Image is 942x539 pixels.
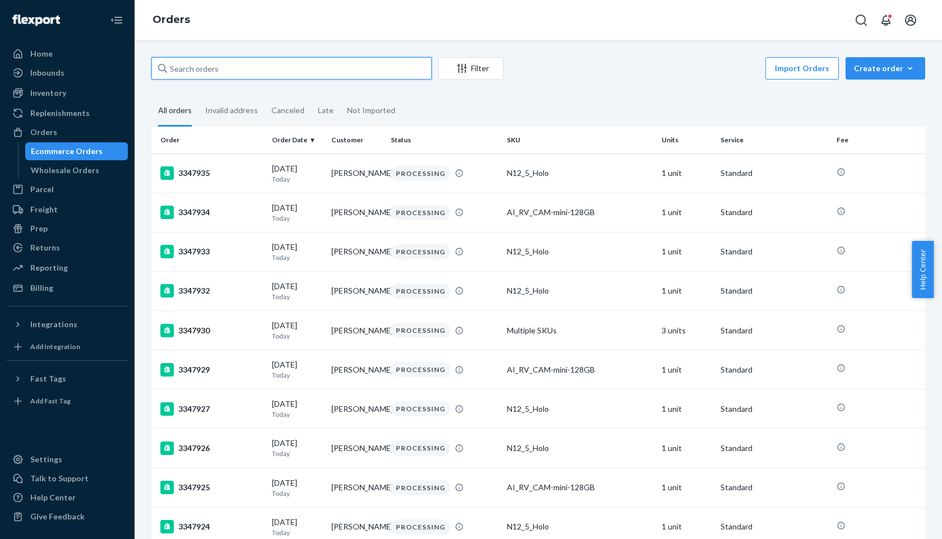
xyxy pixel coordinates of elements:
div: N12_5_Holo [507,443,653,454]
th: SKU [502,127,657,154]
div: N12_5_Holo [507,521,653,532]
th: Order Date [267,127,327,154]
a: Home [7,45,128,63]
div: Integrations [30,319,77,330]
p: Today [272,253,322,262]
th: Units [657,127,717,154]
div: AI_RV_CAM-mini-128GB [507,207,653,218]
div: Talk to Support [30,473,89,484]
div: Inbounds [30,67,64,78]
p: Standard [721,246,828,257]
button: Integrations [7,315,128,333]
div: 3347926 [160,442,263,455]
div: 3347924 [160,520,263,533]
td: [PERSON_NAME] [327,193,386,232]
div: AI_RV_CAM-mini-128GB [507,482,653,493]
div: Not Imported [347,96,395,125]
div: PROCESSING [391,401,450,416]
a: Inventory [7,84,128,102]
div: Filter [439,63,503,74]
th: Service [716,127,832,154]
p: Standard [721,285,828,296]
div: [DATE] [272,477,322,498]
div: 3347935 [160,166,263,180]
p: Today [272,449,322,458]
a: Settings [7,450,128,468]
ol: breadcrumbs [144,4,199,36]
div: Replenishments [30,108,90,119]
button: Open notifications [875,9,897,31]
a: Ecommerce Orders [25,142,128,160]
p: Standard [721,207,828,218]
td: 1 unit [657,232,717,271]
button: Close Navigation [105,9,128,31]
div: N12_5_Holo [507,168,653,179]
div: [DATE] [272,281,322,301]
th: Fee [832,127,925,154]
div: Settings [30,454,62,465]
div: Late [318,96,334,125]
div: 3347925 [160,481,263,494]
div: All orders [158,96,192,127]
button: Give Feedback [7,508,128,526]
div: N12_5_Holo [507,246,653,257]
div: AI_RV_CAM-mini-128GB [507,364,653,375]
a: Help Center [7,489,128,507]
div: Help Center [30,492,76,503]
div: N12_5_Holo [507,285,653,296]
td: 1 unit [657,468,717,507]
p: Standard [721,325,828,336]
div: Fast Tags [30,373,66,384]
div: [DATE] [272,202,322,223]
a: Add Integration [7,338,128,356]
td: [PERSON_NAME] [327,154,386,193]
p: Today [272,528,322,537]
a: Returns [7,239,128,257]
div: [DATE] [272,517,322,537]
td: [PERSON_NAME] [327,429,386,468]
div: [DATE] [272,320,322,341]
div: Inventory [30,87,66,99]
div: [DATE] [272,398,322,419]
div: PROCESSING [391,244,450,259]
a: Freight [7,201,128,219]
td: 1 unit [657,271,717,310]
p: Standard [721,403,828,415]
div: PROCESSING [391,480,450,495]
td: Multiple SKUs [502,311,657,350]
p: Today [272,174,322,184]
div: 3347932 [160,284,263,298]
td: [PERSON_NAME] [327,468,386,507]
div: Add Fast Tag [30,396,71,406]
div: Canceled [271,96,304,125]
div: PROCESSING [391,166,450,181]
p: Today [272,213,322,223]
td: 1 unit [657,429,717,468]
td: [PERSON_NAME] [327,350,386,389]
img: Flexport logo [12,15,60,26]
span: Help Center [912,241,934,298]
div: [DATE] [272,438,322,458]
p: Today [272,370,322,380]
button: Create order [846,57,925,80]
div: Returns [30,242,60,253]
div: PROCESSING [391,205,450,220]
p: Standard [721,521,828,532]
div: Reporting [30,262,68,273]
div: Wholesale Orders [31,165,99,176]
div: Prep [30,223,48,234]
div: Billing [30,282,53,294]
div: Invalid address [205,96,258,125]
div: Give Feedback [30,511,85,522]
a: Billing [7,279,128,297]
div: [DATE] [272,163,322,184]
a: Replenishments [7,104,128,122]
a: Orders [7,123,128,141]
p: Standard [721,443,828,454]
p: Standard [721,364,828,375]
p: Today [272,331,322,341]
div: N12_5_Holo [507,403,653,415]
div: Orders [30,127,57,138]
td: 3 units [657,311,717,350]
a: Inbounds [7,64,128,82]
